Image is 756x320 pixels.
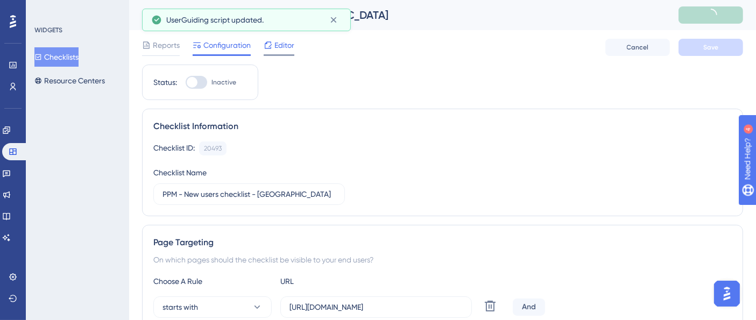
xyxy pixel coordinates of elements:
[153,253,732,266] div: On which pages should the checklist be visible to your end users?
[211,78,236,87] span: Inactive
[153,166,207,179] div: Checklist Name
[153,141,195,155] div: Checklist ID:
[153,296,272,318] button: starts with
[605,39,670,56] button: Cancel
[280,275,399,288] div: URL
[513,298,545,316] div: And
[153,236,732,249] div: Page Targeting
[34,47,79,67] button: Checklists
[153,120,732,133] div: Checklist Information
[703,43,718,52] span: Save
[34,26,62,34] div: WIDGETS
[274,39,294,52] span: Editor
[34,71,105,90] button: Resource Centers
[162,301,198,314] span: starts with
[153,39,180,52] span: Reports
[204,144,222,153] div: 20493
[153,275,272,288] div: Choose A Rule
[25,3,67,16] span: Need Help?
[75,5,78,14] div: 4
[289,301,463,313] input: yourwebsite.com/path
[627,43,649,52] span: Cancel
[142,8,652,23] div: PPM - New users checklist - [GEOGRAPHIC_DATA]
[679,39,743,56] button: Save
[166,13,264,26] span: UserGuiding script updated.
[203,39,251,52] span: Configuration
[162,188,336,200] input: Type your Checklist name
[153,76,177,89] div: Status:
[711,278,743,310] iframe: UserGuiding AI Assistant Launcher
